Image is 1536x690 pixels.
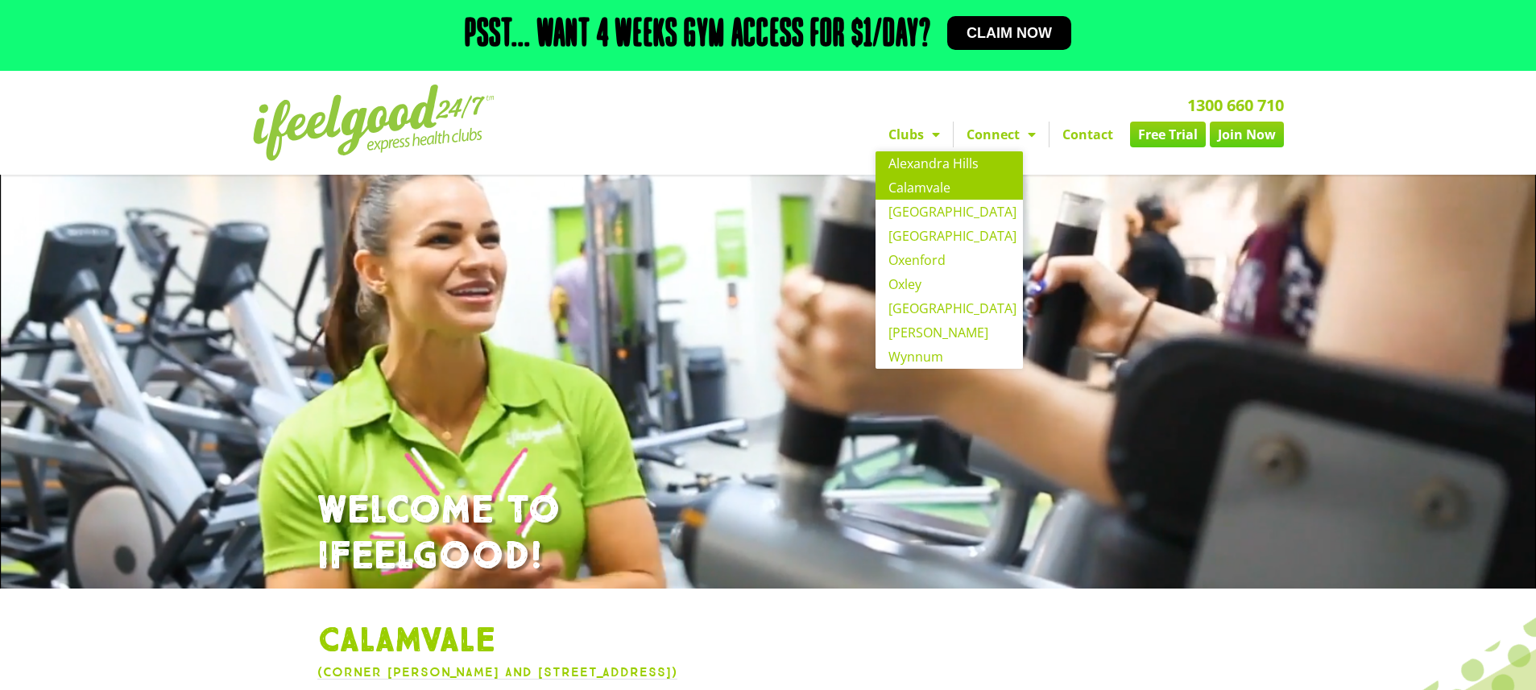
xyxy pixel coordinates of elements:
[876,200,1023,224] a: [GEOGRAPHIC_DATA]
[1187,94,1284,116] a: 1300 660 710
[876,320,1023,345] a: [PERSON_NAME]
[876,272,1023,296] a: Oxley
[876,151,1023,176] a: Alexandra Hills
[967,26,1052,40] span: Claim now
[1130,122,1206,147] a: Free Trial
[317,488,1219,581] h1: WELCOME TO IFEELGOOD!
[947,16,1071,50] a: Claim now
[1210,122,1284,147] a: Join Now
[619,122,1284,147] nav: Menu
[876,176,1023,200] a: Calamvale
[317,621,1219,663] h1: Calamvale
[876,296,1023,320] a: [GEOGRAPHIC_DATA]
[1050,122,1126,147] a: Contact
[317,664,677,680] a: (Corner [PERSON_NAME] and [STREET_ADDRESS])
[465,16,931,55] h2: Psst... Want 4 weeks gym access for $1/day?
[876,224,1023,248] a: [GEOGRAPHIC_DATA]
[876,248,1023,272] a: Oxenford
[876,122,953,147] a: Clubs
[876,345,1023,369] a: Wynnum
[876,151,1023,369] ul: Clubs
[954,122,1049,147] a: Connect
